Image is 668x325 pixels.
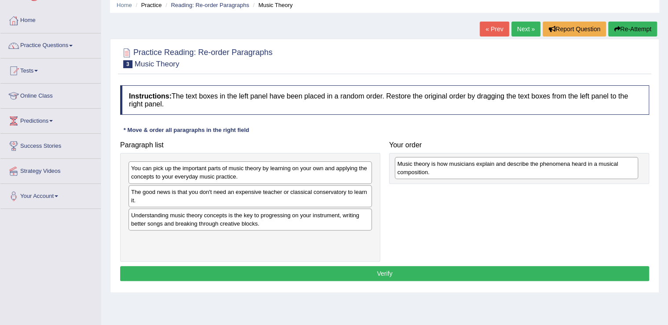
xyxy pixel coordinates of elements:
small: Music Theory [135,60,180,68]
div: Music theory is how musicians explain and describe the phenomena heard in a musical composition. [395,157,638,179]
a: Online Class [0,84,101,106]
h4: Your order [389,141,649,149]
a: Next » [511,22,540,37]
a: « Prev [480,22,509,37]
a: Strategy Videos [0,159,101,181]
a: Predictions [0,109,101,131]
button: Report Question [543,22,606,37]
a: Home [117,2,132,8]
li: Practice [133,1,161,9]
li: Music Theory [251,1,293,9]
button: Verify [120,266,649,281]
div: Understanding music theory concepts is the key to progressing on your instrument, writing better ... [128,208,372,230]
div: The good news is that you don't need an expensive teacher or classical conservatory to learn it. [128,185,372,207]
a: Practice Questions [0,33,101,55]
h2: Practice Reading: Re-order Paragraphs [120,46,272,68]
a: Success Stories [0,134,101,156]
div: You can pick up the important parts of music theory by learning on your own and applying the conc... [128,161,372,183]
a: Reading: Re-order Paragraphs [171,2,249,8]
span: 3 [123,60,132,68]
a: Your Account [0,184,101,206]
div: * Move & order all paragraphs in the right field [120,126,253,134]
h4: The text boxes in the left panel have been placed in a random order. Restore the original order b... [120,85,649,115]
h4: Paragraph list [120,141,380,149]
a: Tests [0,58,101,80]
b: Instructions: [129,92,172,100]
a: Home [0,8,101,30]
button: Re-Attempt [608,22,657,37]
